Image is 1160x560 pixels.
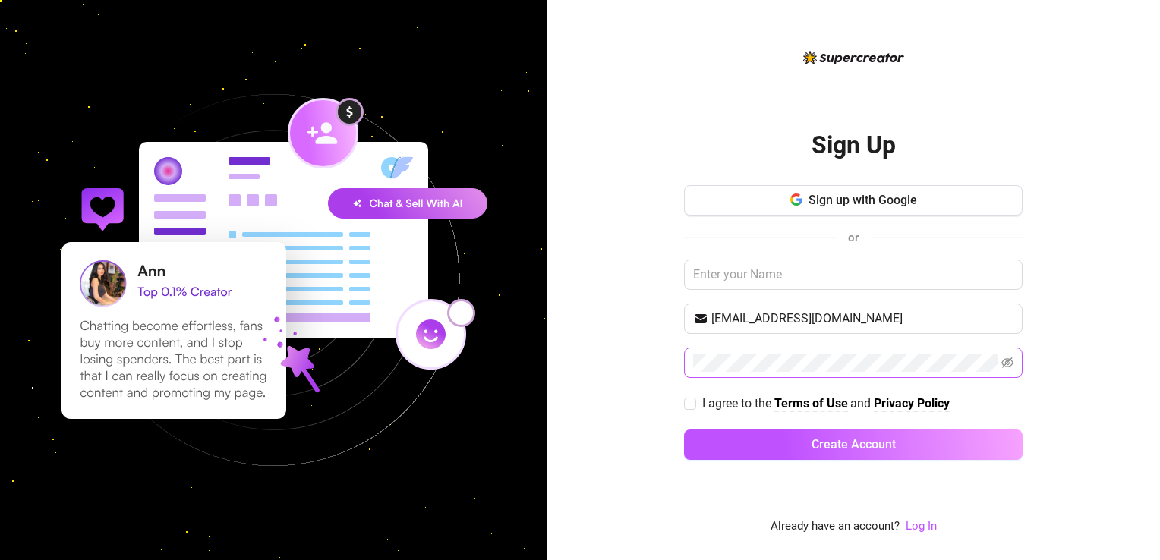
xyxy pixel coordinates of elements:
[812,130,896,161] h2: Sign Up
[11,17,536,543] img: signup-background-D0MIrEPF.svg
[906,519,937,533] a: Log In
[848,231,859,244] span: or
[684,185,1023,216] button: Sign up with Google
[774,396,848,411] strong: Terms of Use
[809,193,917,207] span: Sign up with Google
[812,437,896,451] span: Create Account
[803,51,904,64] img: logo-BBDzfeDw.svg
[702,396,774,411] span: I agree to the
[711,310,1013,328] input: Your email
[874,396,950,411] strong: Privacy Policy
[684,260,1023,290] input: Enter your Name
[774,396,848,412] a: Terms of Use
[684,429,1023,460] button: Create Account
[850,396,874,411] span: and
[874,396,950,412] a: Privacy Policy
[771,518,900,536] span: Already have an account?
[906,518,937,536] a: Log In
[1001,357,1013,369] span: eye-invisible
